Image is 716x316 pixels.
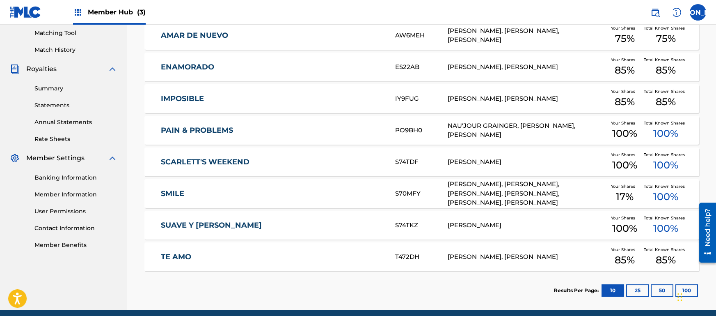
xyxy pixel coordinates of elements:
[448,121,606,140] div: NAU'JOUR GRAINGER, [PERSON_NAME], [PERSON_NAME]
[675,277,716,316] iframe: Chat Widget
[137,8,146,16] span: (3)
[643,215,688,221] span: Total Known Shares
[626,284,649,297] button: 25
[643,57,688,63] span: Total Known Shares
[34,135,117,143] a: Rate Sheets
[161,94,384,104] a: IMPOSIBLE
[616,189,634,204] span: 17 %
[656,95,676,109] span: 85 %
[611,247,638,253] span: Your Shares
[448,221,606,230] div: [PERSON_NAME]
[615,31,634,46] span: 75 %
[108,153,117,163] img: expand
[34,46,117,54] a: Match History
[611,183,638,189] span: Your Shares
[611,215,638,221] span: Your Shares
[26,153,85,163] span: Member Settings
[656,31,675,46] span: 75 %
[73,7,83,17] img: Top Rightsholders
[34,241,117,249] a: Member Benefits
[161,62,384,72] a: ENAMORADO
[615,95,635,109] span: 85 %
[108,64,117,74] img: expand
[161,221,384,230] a: SUAVE Y [PERSON_NAME]
[161,31,384,40] a: AMAR DE NUEVO
[602,284,624,297] button: 10
[653,189,678,204] span: 100 %
[34,207,117,216] a: User Permissions
[612,158,637,173] span: 100 %
[34,190,117,199] a: Member Information
[554,287,601,294] p: Results Per Page:
[672,7,682,17] img: help
[611,120,638,126] span: Your Shares
[34,29,117,37] a: Matching Tool
[656,63,676,78] span: 85 %
[161,126,384,135] a: PAIN & PROBLEMS
[10,153,20,163] img: Member Settings
[26,64,57,74] span: Royalties
[34,101,117,110] a: Statements
[10,6,41,18] img: MLC Logo
[643,247,688,253] span: Total Known Shares
[653,158,678,173] span: 100 %
[10,64,20,74] img: Royalties
[656,253,676,268] span: 85 %
[34,224,117,233] a: Contact Information
[448,180,606,208] div: [PERSON_NAME], [PERSON_NAME], [PERSON_NAME], [PERSON_NAME], [PERSON_NAME], [PERSON_NAME]
[653,221,678,236] span: 100 %
[651,284,673,297] button: 50
[34,84,117,93] a: Summary
[643,120,688,126] span: Total Known Shares
[643,183,688,189] span: Total Known Shares
[690,4,706,21] div: User Menu
[650,7,660,17] img: search
[643,88,688,95] span: Total Known Shares
[395,252,448,262] div: T472DH
[612,221,637,236] span: 100 %
[653,126,678,141] span: 100 %
[448,252,606,262] div: [PERSON_NAME], [PERSON_NAME]
[643,25,688,31] span: Total Known Shares
[668,4,685,21] div: Help
[611,57,638,63] span: Your Shares
[448,157,606,167] div: [PERSON_NAME]
[611,88,638,95] span: Your Shares
[693,200,716,266] iframe: Resource Center
[395,62,448,72] div: ES22AB
[643,152,688,158] span: Total Known Shares
[612,126,637,141] span: 100 %
[611,25,638,31] span: Your Shares
[395,126,448,135] div: PO9BH0
[611,152,638,158] span: Your Shares
[448,26,606,45] div: [PERSON_NAME], [PERSON_NAME], [PERSON_NAME]
[395,189,448,198] div: S70MFY
[34,173,117,182] a: Banking Information
[615,253,635,268] span: 85 %
[395,31,448,40] div: AW6MEH
[161,252,384,262] a: TE AMO
[395,157,448,167] div: S74TDF
[448,62,606,72] div: [PERSON_NAME], [PERSON_NAME]
[395,94,448,104] div: IY9FUG
[161,189,384,198] a: SMILE
[615,63,635,78] span: 85 %
[395,221,448,230] div: S74TKZ
[677,285,682,309] div: Drag
[88,7,146,17] span: Member Hub
[161,157,384,167] a: SCARLETT'S WEEKEND
[34,118,117,127] a: Annual Statements
[647,4,663,21] a: Public Search
[448,94,606,104] div: [PERSON_NAME], [PERSON_NAME]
